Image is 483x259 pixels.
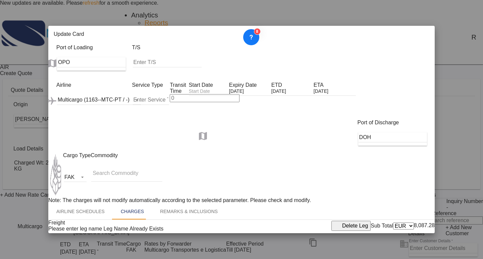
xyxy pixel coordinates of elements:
[48,152,63,197] img: cargo.png
[56,82,71,88] label: Airline
[342,223,368,229] div: Delete Leg
[57,95,141,105] md-select: Select Airline: Multicargo (1163--MTC-PT / -)
[104,226,164,232] span: Leg Name Already Exists
[64,174,74,180] div: FAK
[48,220,163,226] div: Freight
[48,226,102,232] span: Please enter leg name
[314,82,324,88] label: ETA
[271,88,314,95] input: Select ETD
[56,45,93,50] label: Port of Loading
[271,82,282,88] label: ETD
[359,132,427,142] input: Enter Port of Discharge
[358,120,399,125] label: Port of Discharge
[93,168,160,179] input: Search Commodity
[170,82,186,94] label: Transit Time
[387,233,416,253] th: Comments
[113,203,152,219] md-tab-item: Charges
[133,57,202,67] input: Enter T/S
[48,26,435,233] md-dialog: Update Card Port ...
[57,57,126,67] input: Enter Port of Loading
[48,203,113,219] md-tab-item: Airline Schedules
[334,222,342,230] md-icon: icon-delete
[414,222,435,230] div: 8,087.28
[51,28,419,42] div: Update Card
[132,82,163,88] label: Service Type
[417,233,434,253] th: Action
[48,203,226,219] md-pagination-wrapper: Use the left and right arrow keys to navigate between tabs
[189,82,213,88] label: Start Date
[152,203,226,219] md-tab-item: Remarks & Inclusions
[189,88,229,95] input: Start Date
[64,172,87,182] md-select: Select Cargo type: FAK
[91,165,162,181] md-chips-wrap: Chips container with autocompletion. Enter the text area, type text to search, and then use the u...
[133,95,169,105] input: Enter Service Type
[48,197,435,203] div: Note: The charges will not modify automatically according to the selected parameter. Please check...
[58,97,129,103] div: Multicargo (1163--MTC-PT / -)
[292,233,387,239] div: Sell Rates
[170,94,239,102] input: 0
[331,221,371,231] button: Delete Leg
[314,88,356,95] input: Select ETA
[229,82,257,88] label: Expiry Date
[132,45,141,50] label: T/S
[421,31,429,39] md-icon: icon-close fg-AAA8AD m-0 pointer
[63,152,91,158] label: Cargo Type
[196,233,291,239] div: Buy Rates
[91,152,118,158] label: Commodity
[229,88,271,95] input: Expiry Date
[371,223,393,229] div: Sub Total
